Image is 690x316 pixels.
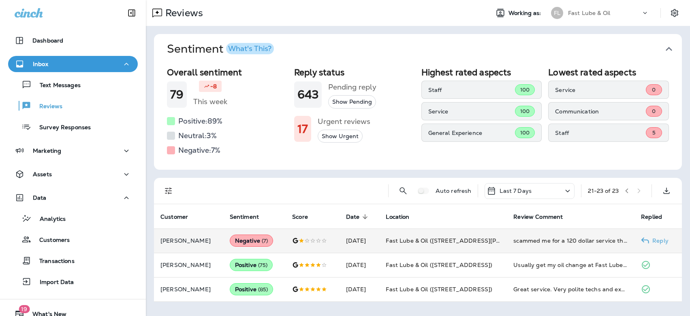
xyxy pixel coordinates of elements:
span: Score [292,214,308,220]
p: Reviews [31,103,62,111]
button: Text Messages [8,76,138,93]
p: [PERSON_NAME] [160,262,217,268]
button: Collapse Sidebar [120,5,143,21]
span: Score [292,213,318,220]
button: Assets [8,166,138,182]
p: Import Data [32,279,74,286]
span: 5 [652,129,656,136]
p: -8 [210,82,217,90]
p: Customers [31,237,70,244]
span: ( 85 ) [258,286,268,293]
h1: 643 [297,88,318,101]
button: Transactions [8,252,138,269]
span: Replied [641,213,673,220]
button: Show Urgent [318,130,363,143]
h5: Urgent reviews [318,115,370,128]
h1: 79 [170,88,184,101]
span: 100 [520,129,530,136]
p: Communication [555,108,646,115]
span: Location [386,213,420,220]
td: [DATE] [340,277,379,301]
span: Review Comment [513,213,573,220]
div: scammed me for a 120 dollar service they did not disclose the price of or explain what was going ... [513,237,628,245]
p: Dashboard [32,37,63,44]
button: Settings [667,6,682,20]
span: 0 [652,108,656,115]
p: Inbox [33,61,48,67]
h2: Lowest rated aspects [548,67,669,77]
button: Import Data [8,273,138,290]
button: Reviews [8,97,138,114]
span: Sentiment [230,214,259,220]
h2: Reply status [294,67,415,77]
span: 19 [19,305,30,313]
span: Sentiment [230,213,269,220]
h5: Positive: 89 % [178,115,222,128]
h2: Highest rated aspects [421,67,542,77]
button: What's This? [226,43,274,54]
p: Last 7 Days [500,188,532,194]
p: [PERSON_NAME] [160,237,217,244]
div: FL [551,7,563,19]
button: Export as CSV [658,183,675,199]
span: ( 7 ) [262,237,268,244]
span: 100 [520,86,530,93]
span: 100 [520,108,530,115]
h5: Negative: 7 % [178,144,220,157]
p: Fast Lube & Oil [568,10,610,16]
p: Data [33,194,47,201]
span: ( 75 ) [258,262,268,269]
span: Review Comment [513,214,563,220]
h5: This week [193,95,227,108]
span: Fast Lube & Oil ([STREET_ADDRESS][PERSON_NAME]) [386,237,543,244]
p: Transactions [31,258,75,265]
div: Negative [230,235,273,247]
p: [PERSON_NAME] [160,286,217,293]
button: Marketing [8,143,138,159]
span: Location [386,214,409,220]
div: Usually get my oil change at Fast Lube & Oil in Astoria due to limited local. Relatively fast ser... [513,261,628,269]
button: SentimentWhat's This? [160,34,688,64]
button: Dashboard [8,32,138,49]
button: Show Pending [328,95,376,109]
button: Customers [8,231,138,248]
p: Text Messages [32,82,81,90]
div: 21 - 23 of 23 [588,188,619,194]
button: Survey Responses [8,118,138,135]
span: Working as: [508,10,543,17]
div: What's This? [228,45,271,52]
h2: Overall sentiment [167,67,288,77]
div: Positive [230,283,273,295]
h1: Sentiment [167,42,274,56]
span: Customer [160,213,199,220]
button: Inbox [8,56,138,72]
button: Filters [160,183,177,199]
span: Fast Lube & Oil ([STREET_ADDRESS]) [386,261,492,269]
p: Reviews [162,7,203,19]
button: Analytics [8,210,138,227]
p: Auto refresh [436,188,472,194]
span: Customer [160,214,188,220]
span: Fast Lube & Oil ([STREET_ADDRESS]) [386,286,492,293]
span: 0 [652,86,656,93]
p: Staff [428,87,515,93]
td: [DATE] [340,228,379,253]
h5: Pending reply [328,81,376,94]
p: Service [555,87,646,93]
h1: 17 [297,122,308,136]
p: Reply [649,237,669,244]
h5: Neutral: 3 % [178,129,217,142]
div: Great service. Very polite techs and explain things well! This would be my 3rd time going there..... [513,285,628,293]
span: Date [346,214,360,220]
p: General Experience [428,130,515,136]
button: Search Reviews [395,183,411,199]
div: SentimentWhat's This? [154,64,682,170]
div: Positive [230,259,273,271]
p: Analytics [32,216,66,223]
p: Assets [33,171,52,177]
p: Marketing [33,147,61,154]
button: Data [8,190,138,206]
td: [DATE] [340,253,379,277]
p: Survey Responses [31,124,91,132]
p: Staff [555,130,646,136]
